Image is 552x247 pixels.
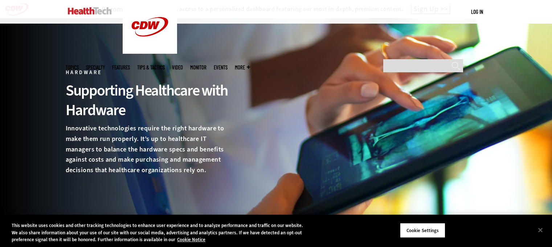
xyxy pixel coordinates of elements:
span: More [235,65,250,70]
a: Features [112,65,130,70]
a: Events [214,65,228,70]
span: Specialty [86,65,105,70]
span: Topics [66,65,79,70]
p: Innovative technologies require the right hardware to make them run properly. It’s up to healthca... [66,123,234,175]
button: Close [532,222,548,238]
a: More information about your privacy [177,236,205,243]
div: This website uses cookies and other tracking technologies to enhance user experience and to analy... [12,222,304,243]
a: Log in [471,8,483,15]
button: Cookie Settings [400,223,445,238]
img: Home [68,7,112,15]
a: Video [172,65,183,70]
a: MonITor [190,65,207,70]
div: Supporting Healthcare with Hardware [66,81,234,120]
a: CDW [123,48,177,56]
div: User menu [471,8,483,16]
a: Tips & Tactics [137,65,165,70]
